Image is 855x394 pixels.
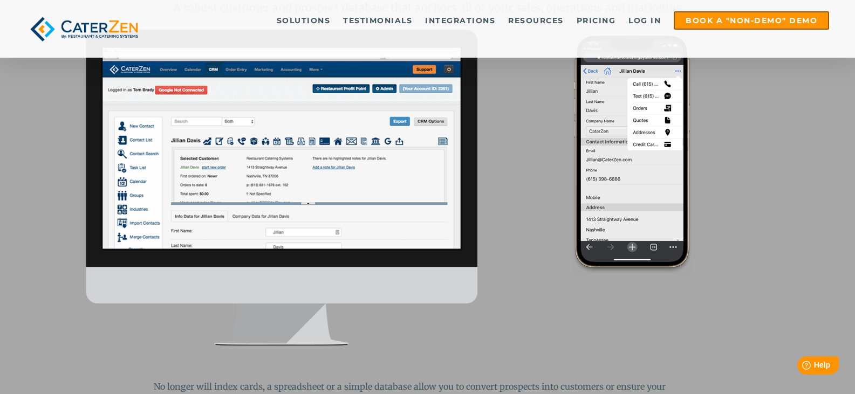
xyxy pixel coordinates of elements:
iframe: Help widget launcher [759,352,843,382]
img: mobile-ordering-options [572,30,692,274]
a: Log in [623,12,666,29]
a: Testimonials [338,12,418,29]
img: caterzen [26,11,142,47]
a: Solutions [271,12,336,29]
a: Pricing [571,12,621,29]
div: Navigation Menu [163,11,829,30]
a: Resources [503,12,569,29]
a: Integrations [420,12,501,29]
img: caterzen-catering-crm [86,30,477,345]
a: Book a "Non-Demo" Demo [674,11,829,30]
